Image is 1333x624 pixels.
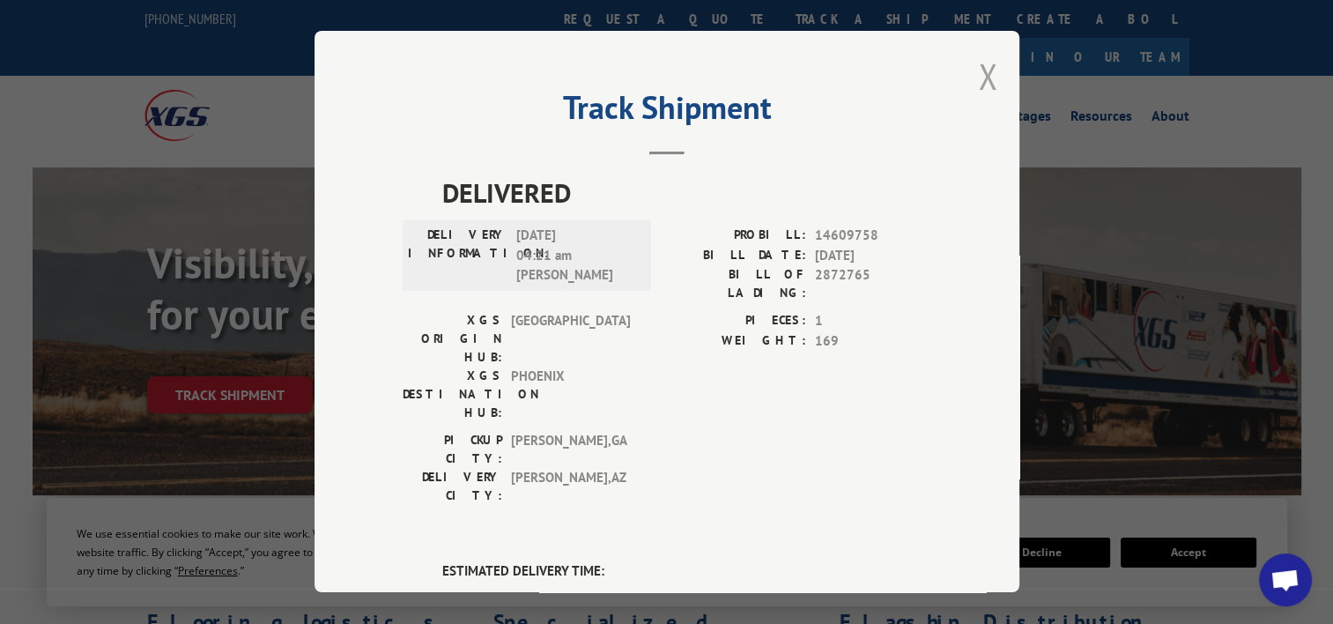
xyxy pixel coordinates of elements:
[815,265,931,302] span: 2872765
[403,431,502,468] label: PICKUP CITY:
[442,582,931,621] span: [DATE]
[1259,553,1312,606] div: Open chat
[403,468,502,505] label: DELIVERY CITY:
[511,311,630,367] span: [GEOGRAPHIC_DATA]
[815,226,931,246] span: 14609758
[403,367,502,422] label: XGS DESTINATION HUB:
[667,226,806,246] label: PROBILL:
[442,173,931,212] span: DELIVERED
[511,367,630,422] span: PHOENIX
[815,311,931,331] span: 1
[667,265,806,302] label: BILL OF LADING:
[511,468,630,505] span: [PERSON_NAME] , AZ
[403,311,502,367] label: XGS ORIGIN HUB:
[815,246,931,266] span: [DATE]
[516,226,635,286] span: [DATE] 04:21 am [PERSON_NAME]
[408,226,507,286] label: DELIVERY INFORMATION:
[403,95,931,129] h2: Track Shipment
[667,311,806,331] label: PIECES:
[511,431,630,468] span: [PERSON_NAME] , GA
[978,53,997,100] button: Close modal
[442,561,931,582] label: ESTIMATED DELIVERY TIME:
[667,331,806,352] label: WEIGHT:
[815,331,931,352] span: 169
[667,246,806,266] label: BILL DATE:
